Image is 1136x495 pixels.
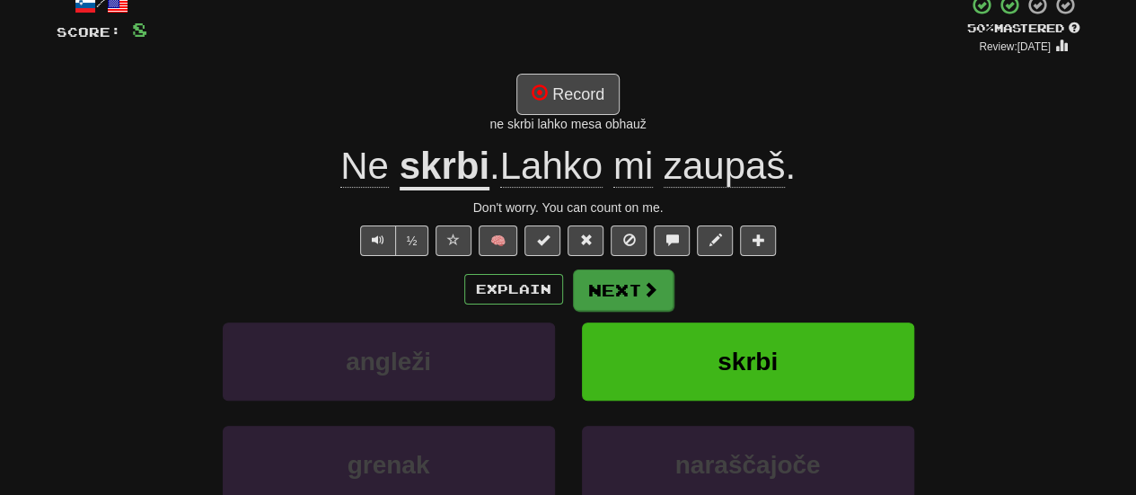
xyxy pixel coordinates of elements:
button: angleži [223,323,555,401]
button: 🧠 [479,225,517,256]
button: Explain [464,274,563,305]
span: Lahko [500,145,603,188]
button: Set this sentence to 100% Mastered (alt+m) [524,225,560,256]
div: Text-to-speech controls [357,225,429,256]
button: Favorite sentence (alt+f) [436,225,471,256]
div: Don't worry. You can count on me. [57,199,1080,217]
div: ne skrbi lahko mesa obhauž [57,115,1080,133]
span: zaupaš [664,145,785,188]
button: Ignore sentence (alt+i) [611,225,647,256]
button: ½ [395,225,429,256]
button: skrbi [582,323,914,401]
button: Play sentence audio (ctl+space) [360,225,396,256]
span: 50 % [967,21,994,35]
small: Review: [DATE] [979,40,1051,53]
span: . . [489,145,796,188]
button: Edit sentence (alt+d) [697,225,733,256]
span: naraščajoče [675,451,821,479]
button: Record [516,74,620,115]
u: skrbi [400,145,489,190]
span: grenak [348,451,430,479]
span: Ne [340,145,389,188]
div: Mastered [967,21,1080,37]
span: Score: [57,24,121,40]
span: angleži [346,348,431,376]
span: 8 [132,18,147,40]
span: skrbi [718,348,778,376]
button: Discuss sentence (alt+u) [654,225,690,256]
button: Add to collection (alt+a) [740,225,776,256]
button: Next [573,270,674,311]
button: Reset to 0% Mastered (alt+r) [568,225,603,256]
span: mi [613,145,653,188]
